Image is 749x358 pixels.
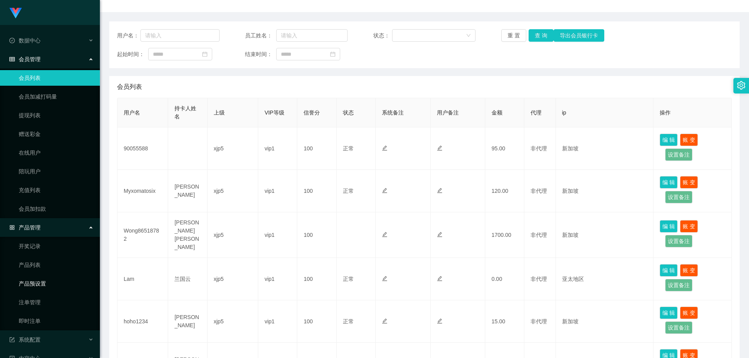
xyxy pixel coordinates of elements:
[680,134,698,146] button: 账 变
[531,188,547,194] span: 非代理
[208,170,258,212] td: xjp5
[9,225,15,230] i: 图标: appstore-o
[117,170,168,212] td: Myxomatosix
[437,109,459,116] span: 用户备注
[680,264,698,277] button: 账 变
[9,8,22,19] img: logo.9652507e.png
[437,232,442,237] i: 图标: edit
[208,300,258,343] td: xjp5
[245,32,276,40] span: 员工姓名：
[9,56,41,62] span: 会员管理
[258,212,297,258] td: vip1
[19,276,94,291] a: 产品预设置
[208,212,258,258] td: xjp5
[382,318,387,324] i: 图标: edit
[660,307,678,319] button: 编 辑
[9,38,15,43] i: 图标: check-circle-o
[382,109,404,116] span: 系统备注
[485,127,524,170] td: 95.00
[556,170,654,212] td: 新加坡
[665,191,692,203] button: 设置备注
[562,109,566,116] span: ip
[168,258,207,300] td: 兰国云
[117,212,168,258] td: Wong86518782
[297,258,336,300] td: 100
[117,82,142,92] span: 会员列表
[485,212,524,258] td: 1700.00
[168,212,207,258] td: [PERSON_NAME] [PERSON_NAME]
[556,127,654,170] td: 新加坡
[531,276,547,282] span: 非代理
[556,300,654,343] td: 新加坡
[437,276,442,281] i: 图标: edit
[343,318,354,324] span: 正常
[9,337,15,342] i: 图标: form
[343,188,354,194] span: 正常
[485,170,524,212] td: 120.00
[19,257,94,273] a: 产品列表
[660,134,678,146] button: 编 辑
[264,109,284,116] span: VIP等级
[531,145,547,152] span: 非代理
[214,109,225,116] span: 上级
[665,148,692,161] button: 设置备注
[660,264,678,277] button: 编 辑
[258,300,297,343] td: vip1
[9,37,41,44] span: 数据中心
[680,307,698,319] button: 账 变
[117,258,168,300] td: Lam
[343,276,354,282] span: 正常
[168,300,207,343] td: [PERSON_NAME]
[529,29,554,42] button: 查 询
[19,108,94,123] a: 提现列表
[660,220,678,233] button: 编 辑
[276,29,348,42] input: 请输入
[531,318,547,324] span: 非代理
[19,182,94,198] a: 充值列表
[437,188,442,193] i: 图标: edit
[680,220,698,233] button: 账 变
[208,127,258,170] td: xjp5
[258,170,297,212] td: vip1
[117,300,168,343] td: hoho1234
[660,176,678,189] button: 编 辑
[531,232,547,238] span: 非代理
[665,321,692,334] button: 设置备注
[124,109,140,116] span: 用户名
[117,32,140,40] span: 用户名：
[9,56,15,62] i: 图标: table
[174,105,196,120] span: 持卡人姓名
[466,33,471,39] i: 图标: down
[297,300,336,343] td: 100
[304,109,320,116] span: 信誉分
[297,170,336,212] td: 100
[343,109,354,116] span: 状态
[554,29,604,42] button: 导出会员银行卡
[19,238,94,254] a: 开奖记录
[382,145,387,151] i: 图标: edit
[492,109,502,116] span: 金额
[501,29,526,42] button: 重 置
[485,300,524,343] td: 15.00
[373,32,392,40] span: 状态：
[297,127,336,170] td: 100
[19,313,94,329] a: 即时注单
[330,51,335,57] i: 图标: calendar
[437,145,442,151] i: 图标: edit
[19,89,94,104] a: 会员加减打码量
[168,170,207,212] td: [PERSON_NAME]
[9,337,41,343] span: 系统配置
[531,109,541,116] span: 代理
[737,81,745,90] i: 图标: setting
[258,127,297,170] td: vip1
[258,258,297,300] td: vip1
[19,145,94,160] a: 在线用户
[208,258,258,300] td: xjp5
[437,318,442,324] i: 图标: edit
[19,164,94,179] a: 陪玩用户
[140,29,220,42] input: 请输入
[297,212,336,258] td: 100
[382,188,387,193] i: 图标: edit
[19,295,94,310] a: 注单管理
[9,224,41,231] span: 产品管理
